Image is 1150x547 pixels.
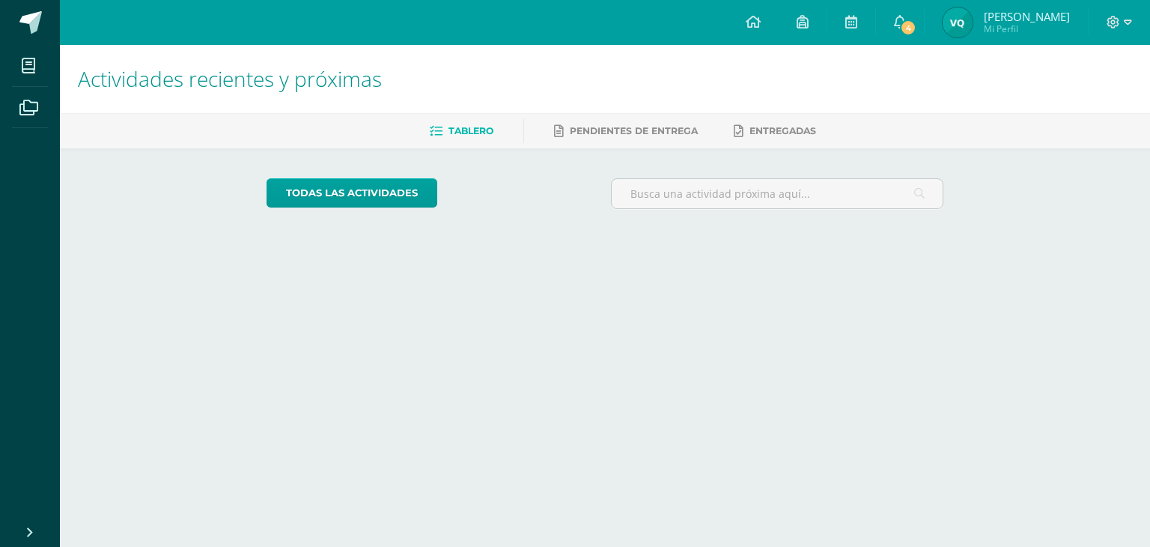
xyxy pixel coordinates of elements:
[900,19,916,36] span: 4
[78,64,382,93] span: Actividades recientes y próximas
[984,22,1070,35] span: Mi Perfil
[984,9,1070,24] span: [PERSON_NAME]
[612,179,943,208] input: Busca una actividad próxima aquí...
[734,119,816,143] a: Entregadas
[430,119,493,143] a: Tablero
[749,125,816,136] span: Entregadas
[448,125,493,136] span: Tablero
[267,178,437,208] a: todas las Actividades
[943,7,973,37] img: dff889bbce91cf50085911cef77a5a39.png
[554,119,698,143] a: Pendientes de entrega
[570,125,698,136] span: Pendientes de entrega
